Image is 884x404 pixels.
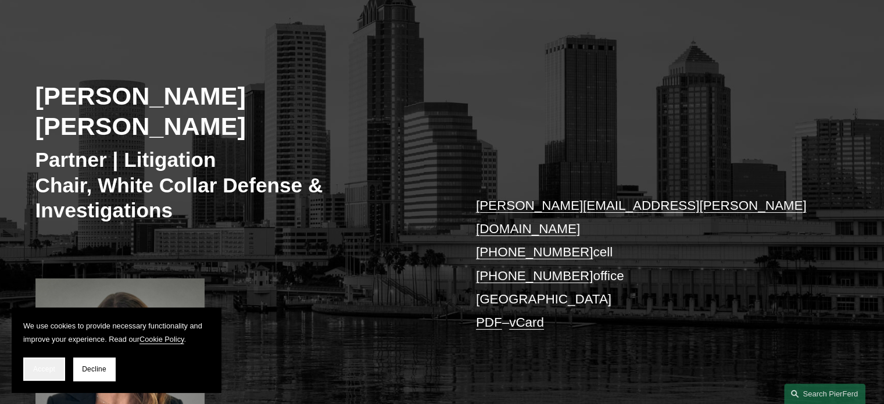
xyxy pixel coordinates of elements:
[509,315,544,330] a: vCard
[73,357,115,381] button: Decline
[784,384,865,404] a: Search this site
[33,365,55,373] span: Accept
[476,269,593,283] a: [PHONE_NUMBER]
[35,147,442,223] h3: Partner | Litigation Chair, White Collar Defense & Investigations
[35,81,442,142] h2: [PERSON_NAME] [PERSON_NAME]
[476,194,815,335] p: cell office [GEOGRAPHIC_DATA] –
[82,365,106,373] span: Decline
[23,357,65,381] button: Accept
[12,308,221,392] section: Cookie banner
[23,319,209,346] p: We use cookies to provide necessary functionality and improve your experience. Read our .
[476,198,807,236] a: [PERSON_NAME][EMAIL_ADDRESS][PERSON_NAME][DOMAIN_NAME]
[139,335,184,344] a: Cookie Policy
[476,245,593,259] a: [PHONE_NUMBER]
[476,315,502,330] a: PDF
